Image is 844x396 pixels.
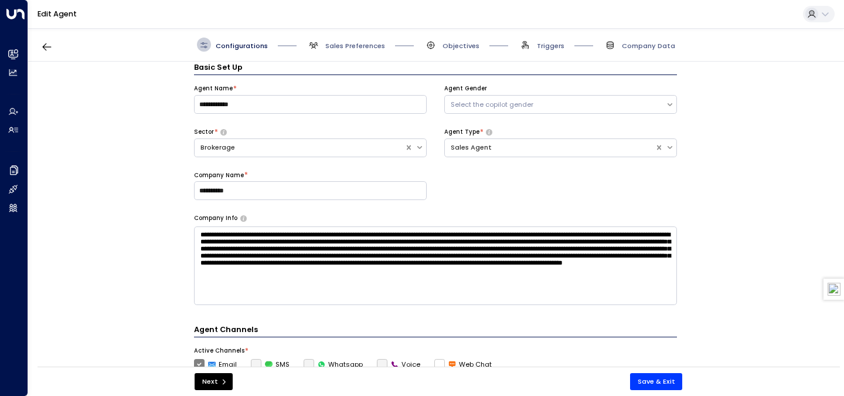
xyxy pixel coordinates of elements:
[194,324,677,337] h4: Agent Channels
[216,41,268,50] span: Configurations
[451,143,649,153] div: Sales Agent
[630,373,683,390] button: Save & Exit
[304,359,363,370] label: Whatsapp
[537,41,564,50] span: Triggers
[194,84,233,93] label: Agent Name
[377,359,420,370] div: To activate this channel, please go to the Integrations page
[444,128,479,136] label: Agent Type
[220,129,227,135] button: Select whether your copilot will handle inquiries directly from leads or from brokers representin...
[451,100,660,110] div: Select the copilot gender
[377,359,420,370] label: Voice
[434,359,492,370] label: Web Chat
[251,359,290,370] div: To activate this channel, please go to the Integrations page
[444,84,487,93] label: Agent Gender
[304,359,363,370] div: To activate this channel, please go to the Integrations page
[251,359,290,370] label: SMS
[325,41,385,50] span: Sales Preferences
[194,214,237,222] label: Company Info
[443,41,479,50] span: Objectives
[195,373,233,390] button: Next
[38,9,77,19] a: Edit Agent
[200,143,399,153] div: Brokerage
[194,128,214,136] label: Sector
[194,347,244,355] label: Active Channels
[486,129,492,135] button: Select whether your copilot will handle inquiries directly from leads or from brokers representin...
[622,41,675,50] span: Company Data
[194,62,677,75] h3: Basic Set Up
[240,215,247,221] button: Provide a brief overview of your company, including your industry, products or services, and any ...
[194,359,237,370] label: Email
[194,171,244,180] label: Company Name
